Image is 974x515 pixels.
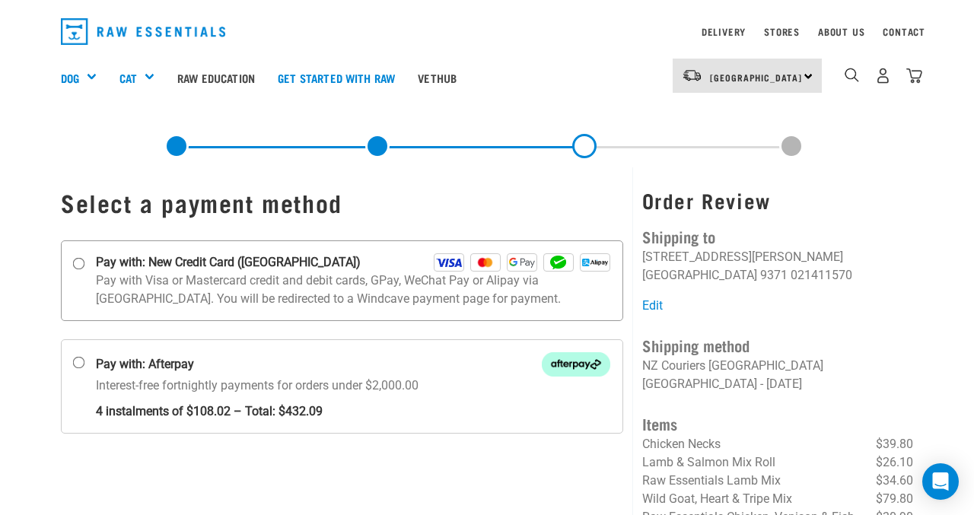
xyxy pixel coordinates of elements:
[682,68,702,82] img: van-moving.png
[470,253,501,272] img: Mastercard
[702,29,746,34] a: Delivery
[764,29,800,34] a: Stores
[642,473,781,488] span: Raw Essentials Lamb Mix
[73,257,85,269] input: Pay with: New Credit Card ([GEOGRAPHIC_DATA]) Visa Mastercard GPay WeChat Alipay Pay with Visa or...
[580,253,610,272] img: Alipay
[642,491,792,506] span: Wild Goat, Heart & Tripe Mix
[406,47,468,108] a: Vethub
[922,463,959,500] div: Open Intercom Messenger
[49,12,925,51] nav: dropdown navigation
[61,189,623,216] h1: Select a payment method
[642,250,843,264] li: [STREET_ADDRESS][PERSON_NAME]
[61,69,79,87] a: Dog
[73,356,85,368] input: Pay with: Afterpay Afterpay Interest-free fortnightly payments for orders under $2,000.00 4 insta...
[642,268,788,282] li: [GEOGRAPHIC_DATA] 9371
[543,253,574,272] img: WeChat
[845,68,859,82] img: home-icon-1@2x.png
[507,253,537,272] img: GPay
[710,75,802,80] span: [GEOGRAPHIC_DATA]
[61,18,225,45] img: Raw Essentials Logo
[875,68,891,84] img: user.png
[642,455,775,469] span: Lamb & Salmon Mix Roll
[818,29,864,34] a: About Us
[96,272,610,308] p: Pay with Visa or Mastercard credit and debit cards, GPay, WeChat Pay or Alipay via [GEOGRAPHIC_DA...
[883,29,925,34] a: Contact
[876,472,913,490] span: $34.60
[876,490,913,508] span: $79.80
[642,437,721,451] span: Chicken Necks
[96,395,610,421] strong: 4 instalments of $108.02 – Total: $432.09
[906,68,922,84] img: home-icon@2x.png
[434,253,464,272] img: Visa
[642,357,913,393] p: NZ Couriers [GEOGRAPHIC_DATA] [GEOGRAPHIC_DATA] - [DATE]
[642,333,913,357] h4: Shipping method
[96,355,194,374] strong: Pay with: Afterpay
[166,47,266,108] a: Raw Education
[642,412,913,435] h4: Items
[96,377,610,421] p: Interest-free fortnightly payments for orders under $2,000.00
[266,47,406,108] a: Get started with Raw
[642,189,913,212] h3: Order Review
[642,298,663,313] a: Edit
[642,224,913,248] h4: Shipping to
[876,435,913,453] span: $39.80
[119,69,137,87] a: Cat
[542,352,610,376] img: Afterpay
[96,253,361,272] strong: Pay with: New Credit Card ([GEOGRAPHIC_DATA])
[791,268,852,282] li: 021411570
[876,453,913,472] span: $26.10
